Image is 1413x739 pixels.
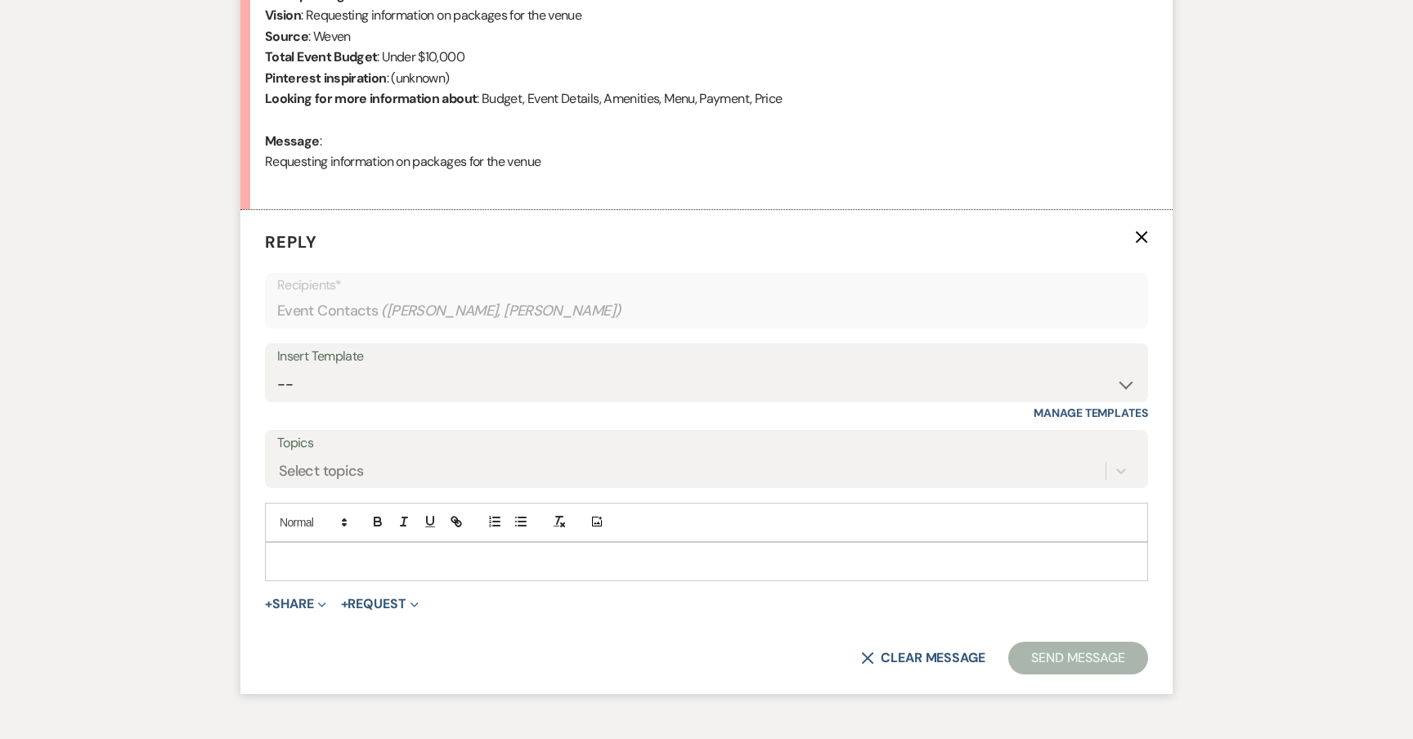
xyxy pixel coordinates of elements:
[277,432,1136,455] label: Topics
[861,652,985,665] button: Clear message
[277,295,1136,327] div: Event Contacts
[265,28,308,45] b: Source
[381,300,621,322] span: ( [PERSON_NAME], [PERSON_NAME] )
[265,69,387,87] b: Pinterest inspiration
[341,598,348,611] span: +
[265,90,477,107] b: Looking for more information about
[265,598,272,611] span: +
[341,598,419,611] button: Request
[265,132,320,150] b: Message
[279,459,364,481] div: Select topics
[265,7,301,24] b: Vision
[265,231,317,253] span: Reply
[1008,642,1148,674] button: Send Message
[265,48,377,65] b: Total Event Budget
[277,275,1136,296] p: Recipients*
[265,598,326,611] button: Share
[277,345,1136,369] div: Insert Template
[1034,405,1148,420] a: Manage Templates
